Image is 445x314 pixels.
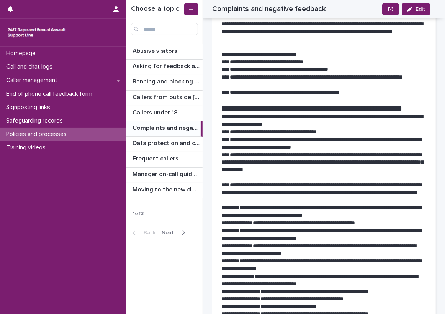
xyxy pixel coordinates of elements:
[133,138,201,147] p: Data protection and confidentiality guidance
[133,154,180,162] p: Frequent callers
[133,169,201,178] p: Manager on-call guidance
[126,183,203,198] a: Moving to the new cloud contact centreMoving to the new cloud contact centre
[3,144,52,151] p: Training videos
[159,229,191,236] button: Next
[3,77,64,84] p: Caller management
[6,25,67,40] img: rhQMoQhaT3yELyF149Cw
[3,117,69,124] p: Safeguarding records
[131,5,183,13] h1: Choose a topic
[133,108,179,116] p: Callers under 18
[133,77,201,85] p: Banning and blocking callers
[133,185,201,193] p: Moving to the new cloud contact centre
[416,7,425,12] span: Edit
[126,152,203,167] a: Frequent callersFrequent callers
[133,61,201,70] p: Asking for feedback and demographic data
[3,131,73,138] p: Policies and processes
[126,106,203,121] a: Callers under 18Callers under 18
[126,44,203,60] a: Abusive visitorsAbusive visitors
[133,46,179,55] p: Abusive visitors
[212,5,326,13] h2: Complaints and negative feedback
[126,229,159,236] button: Back
[3,63,59,70] p: Call and chat logs
[126,75,203,90] a: Banning and blocking callersBanning and blocking callers
[126,91,203,106] a: Callers from outside [GEOGRAPHIC_DATA]Callers from outside [GEOGRAPHIC_DATA]
[3,104,56,111] p: Signposting links
[126,168,203,183] a: Manager on-call guidanceManager on-call guidance
[3,90,98,98] p: End of phone call feedback form
[126,204,150,223] p: 1 of 3
[139,230,155,235] span: Back
[3,50,42,57] p: Homepage
[162,230,178,235] span: Next
[133,92,201,101] p: Callers from outside England & Wales
[131,23,198,35] input: Search
[126,137,203,152] a: Data protection and confidentiality guidanceData protection and confidentiality guidance
[126,60,203,75] a: Asking for feedback and demographic dataAsking for feedback and demographic data
[133,123,199,132] p: Complaints and negative feedback
[402,3,430,15] button: Edit
[126,121,203,137] a: Complaints and negative feedbackComplaints and negative feedback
